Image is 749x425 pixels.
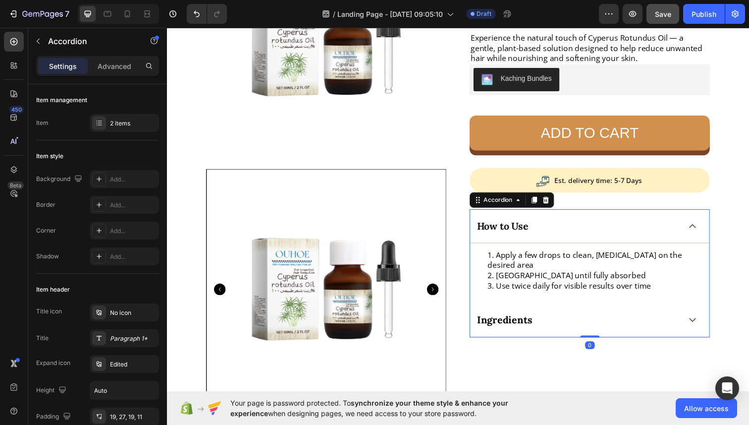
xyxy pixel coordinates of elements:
button: Kaching Bundles [313,42,401,65]
button: Add to cart [309,90,554,126]
span: Allow access [684,403,729,414]
div: Item header [36,285,70,294]
p: Accordion [48,35,132,47]
div: Item style [36,152,63,161]
span: Draft [477,9,491,18]
div: Add... [110,252,157,261]
p: 3. Use twice daily for visible results over time [327,259,536,269]
span: / [333,9,335,19]
iframe: Design area [167,27,749,391]
div: 19, 27, 19, 11 [110,413,157,422]
div: Title [36,334,49,343]
div: Edited [110,360,157,369]
div: 2 items [110,119,157,128]
p: Advanced [98,61,131,71]
button: Allow access [676,398,737,418]
span: Save [655,10,671,18]
div: 0 [427,321,437,329]
div: Corner [36,226,56,235]
div: No icon [110,308,157,317]
p: Est. delivery time: 5-7 Days [396,152,485,162]
button: Save [646,4,679,24]
img: gempages_578844254386783113-ace0f8a8-bd71-471c-b653-0e3babe1be87.png [377,150,390,163]
p: 2. [GEOGRAPHIC_DATA] until fully absorbed [327,248,536,259]
button: 7 [4,4,74,24]
div: Shadow [36,252,59,261]
div: Add... [110,201,157,210]
input: Auto [90,381,159,399]
button: Publish [683,4,725,24]
div: Padding [36,410,73,424]
span: synchronize your theme style & enhance your experience [230,399,508,418]
p: Ingredients [317,293,373,305]
div: Height [36,384,68,397]
span: Landing Page - [DATE] 09:05:10 [337,9,443,19]
p: Settings [49,61,77,71]
div: Add... [110,175,157,184]
div: Add... [110,227,157,236]
div: Item management [36,96,87,105]
div: Item [36,119,49,127]
div: Border [36,200,55,209]
span: Your page is password protected. To when designing pages, we need access to your store password. [230,398,547,419]
img: KachingBundles.png [321,48,333,60]
div: Beta [7,182,24,189]
div: Add to cart [382,99,482,117]
p: How to Use [317,197,369,209]
button: Carousel Next Arrow [266,262,277,274]
div: Paragraph 1* [110,334,157,343]
p: Experience the natural touch of Cyperus Rotundus Oil — a gentle, plant-based solution designed to... [310,6,553,37]
div: Undo/Redo [187,4,227,24]
div: Kaching Bundles [341,48,393,58]
div: 450 [9,106,24,114]
div: Background [36,173,84,186]
div: Publish [692,9,716,19]
p: 7 [65,8,69,20]
div: Open Intercom Messenger [715,376,739,400]
p: 1. Apply a few drops to clean, [MEDICAL_DATA] on the desired area [327,228,536,248]
div: Title icon [36,307,62,316]
div: Accordion [321,172,355,181]
div: Expand icon [36,359,70,367]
